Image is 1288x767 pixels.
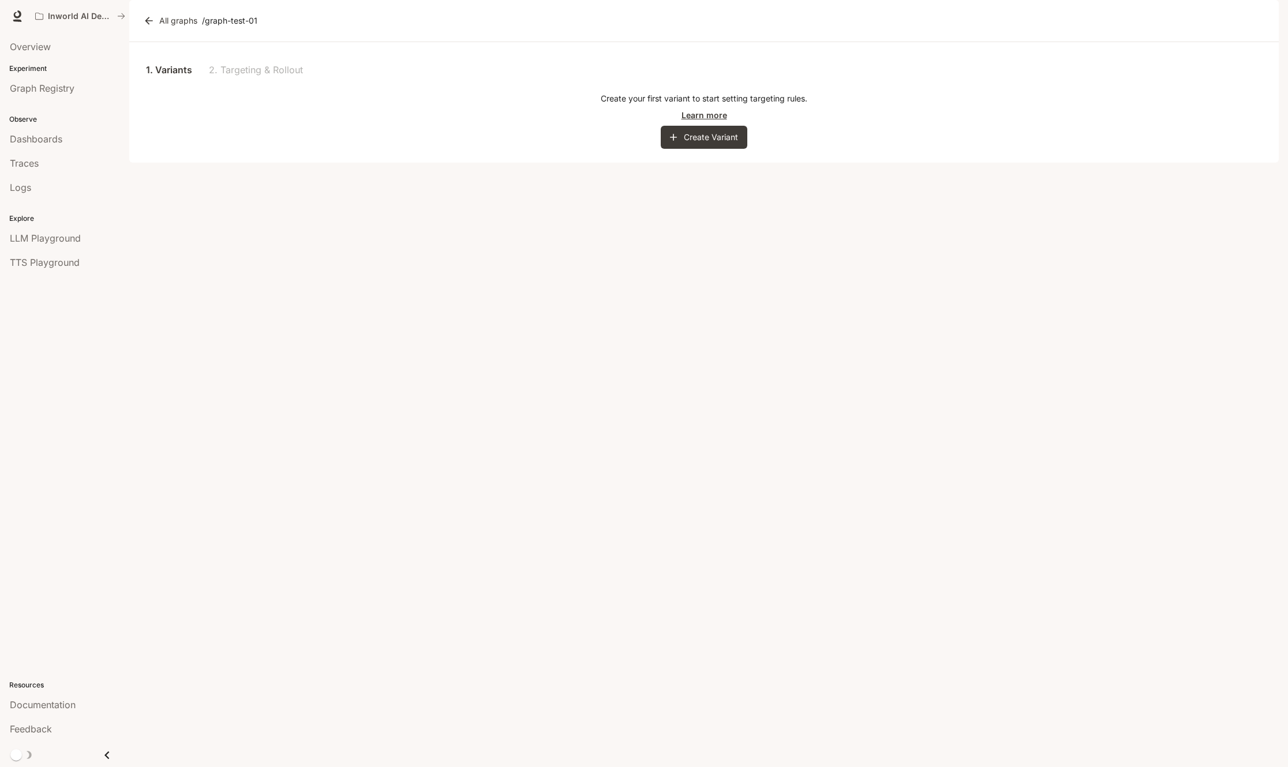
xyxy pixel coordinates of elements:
[48,12,113,21] p: Inworld AI Demos
[143,56,195,84] a: 1. Variants
[30,5,130,28] button: All workspaces
[141,9,202,32] a: All graphs
[661,126,747,149] button: Create Variant
[601,93,807,104] p: Create your first variant to start setting targeting rules.
[202,15,257,27] p: / graph-test-01
[682,109,727,121] a: Learn more
[143,56,1265,84] div: lab API tabs example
